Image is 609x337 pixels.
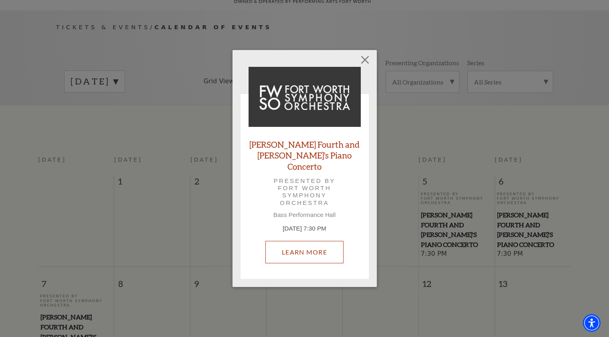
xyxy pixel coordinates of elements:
a: September 6, 7:30 PM Learn More [265,241,344,263]
a: [PERSON_NAME] Fourth and [PERSON_NAME]'s Piano Concerto [249,139,361,172]
p: Presented by Fort Worth Symphony Orchestra [260,177,350,207]
button: Close [357,52,372,67]
div: Accessibility Menu [583,314,601,332]
p: Bass Performance Hall [249,211,361,219]
p: [DATE] 7:30 PM [249,224,361,233]
img: Brahms Fourth and Grieg's Piano Concerto [249,67,361,127]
